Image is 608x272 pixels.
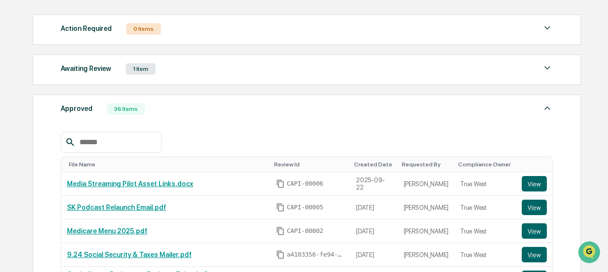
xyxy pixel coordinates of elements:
span: Copy Id [276,203,285,212]
td: [DATE] [350,196,397,219]
td: [DATE] [350,243,397,267]
img: 1746055101610-c473b297-6a78-478c-a979-82029cc54cd1 [10,73,27,91]
span: Copy Id [276,250,285,259]
div: 0 Items [126,23,161,35]
button: View [522,223,547,239]
div: Toggle SortBy [274,161,346,168]
td: [PERSON_NAME] [398,219,455,243]
span: CAPI-00002 [287,227,323,235]
div: We're available if you need us! [33,83,122,91]
td: True West [454,243,516,267]
div: Action Required [61,22,112,35]
img: caret [542,102,553,114]
button: View [522,247,547,262]
div: Awaiting Review [61,62,111,75]
p: How can we help? [10,20,175,35]
span: Attestations [79,121,119,131]
span: Data Lookup [19,139,61,149]
div: Approved [61,102,93,115]
td: 2025-09-22 [350,172,397,196]
span: a4103356-fe94-4742-9f41-db01ffdf1ae6 [287,251,344,258]
a: Media Streaming Pilot Asset Links.docx [67,180,193,188]
img: caret [542,62,553,74]
button: Start new chat [164,76,175,88]
button: View [522,200,547,215]
div: Toggle SortBy [354,161,394,168]
a: 9.24 Social Security & Taxes Mailer.pdf [67,251,192,258]
td: True West [454,219,516,243]
td: [PERSON_NAME] [398,243,455,267]
td: [PERSON_NAME] [398,196,455,219]
div: Start new chat [33,73,158,83]
span: Pylon [96,163,117,170]
div: Toggle SortBy [402,161,451,168]
a: 🗄️Attestations [66,117,123,135]
img: caret [542,22,553,34]
div: Toggle SortBy [458,161,512,168]
a: Powered byPylon [68,163,117,170]
span: Copy Id [276,227,285,235]
a: SK Podcast Relaunch Email.pdf [67,204,166,211]
td: [PERSON_NAME] [398,172,455,196]
span: Preclearance [19,121,62,131]
span: Copy Id [276,179,285,188]
div: 🗄️ [70,122,78,130]
div: 36 Items [107,103,145,115]
div: 🖐️ [10,122,17,130]
div: 🔎 [10,140,17,148]
span: CAPI-00005 [287,204,323,211]
td: [DATE] [350,219,397,243]
td: True West [454,196,516,219]
a: 🖐️Preclearance [6,117,66,135]
div: Toggle SortBy [69,161,267,168]
a: Medicare Menu 2025.pdf [67,227,147,235]
div: 1 Item [126,63,156,75]
iframe: Open customer support [577,240,603,266]
button: View [522,176,547,191]
td: True West [454,172,516,196]
span: CAPI-00006 [287,180,323,188]
a: 🔎Data Lookup [6,136,65,153]
div: Toggle SortBy [524,161,549,168]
